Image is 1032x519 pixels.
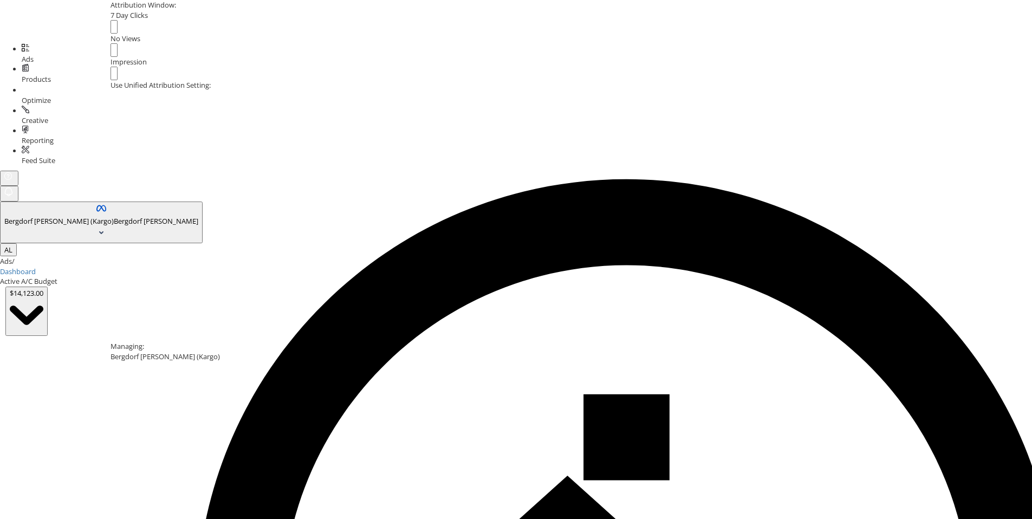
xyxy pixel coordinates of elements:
span: Ads [22,54,34,64]
span: Reporting [22,135,54,145]
span: / [12,256,15,266]
span: Products [22,74,51,84]
span: Feed Suite [22,155,55,165]
span: 7 Day Clicks [111,10,148,20]
span: Bergdorf [PERSON_NAME] (Kargo) [4,216,114,226]
span: Optimize [22,95,51,105]
span: Creative [22,115,48,125]
div: $14,123.00 [10,288,43,299]
label: Use Unified Attribution Setting: [111,80,211,90]
span: No Views [111,34,140,43]
span: Impression [111,57,147,67]
button: $14,123.00 [5,287,48,336]
span: AL [4,245,12,255]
